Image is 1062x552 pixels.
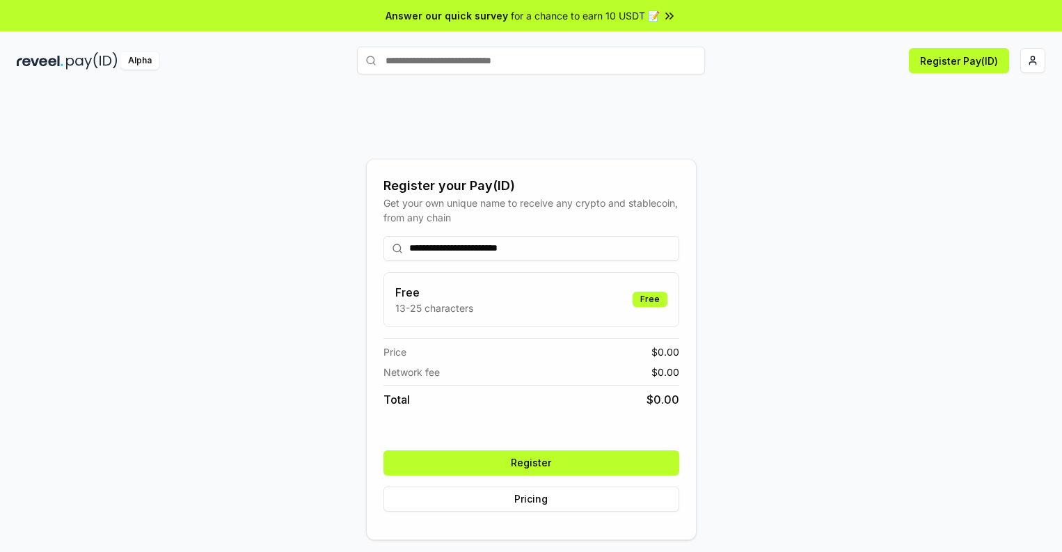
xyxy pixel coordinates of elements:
[17,52,63,70] img: reveel_dark
[383,450,679,475] button: Register
[66,52,118,70] img: pay_id
[395,284,473,301] h3: Free
[395,301,473,315] p: 13-25 characters
[651,365,679,379] span: $ 0.00
[647,391,679,408] span: $ 0.00
[909,48,1009,73] button: Register Pay(ID)
[383,176,679,196] div: Register your Pay(ID)
[651,345,679,359] span: $ 0.00
[633,292,667,307] div: Free
[511,8,660,23] span: for a chance to earn 10 USDT 📝
[383,365,440,379] span: Network fee
[383,345,406,359] span: Price
[383,196,679,225] div: Get your own unique name to receive any crypto and stablecoin, from any chain
[120,52,159,70] div: Alpha
[383,487,679,512] button: Pricing
[383,391,410,408] span: Total
[386,8,508,23] span: Answer our quick survey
